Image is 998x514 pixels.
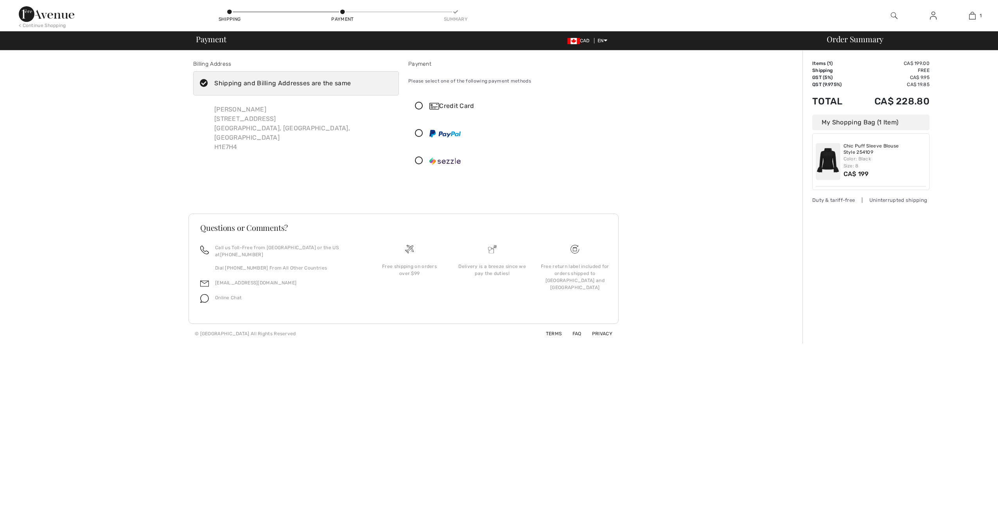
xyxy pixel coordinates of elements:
[405,245,414,253] img: Free shipping on orders over $99
[812,196,930,204] div: Duty & tariff-free | Uninterrupted shipping
[215,264,359,271] p: Dial [PHONE_NUMBER] From All Other Countries
[567,38,593,43] span: CAD
[854,81,930,88] td: CA$ 19.85
[812,81,854,88] td: QST (9.975%)
[193,60,399,68] div: Billing Address
[215,295,242,300] span: Online Chat
[218,16,241,23] div: Shipping
[980,12,982,19] span: 1
[812,67,854,74] td: Shipping
[408,60,614,68] div: Payment
[408,71,614,91] div: Please select one of the following payment methods
[200,294,209,303] img: chat
[540,263,610,291] div: Free return label included for orders shipped to [GEOGRAPHIC_DATA] and [GEOGRAPHIC_DATA]
[891,11,897,20] img: search the website
[571,245,579,253] img: Free shipping on orders over $99
[488,245,497,253] img: Delivery is a breeze since we pay the duties!
[444,16,467,23] div: Summary
[567,38,580,44] img: Canadian Dollar
[200,279,209,288] img: email
[19,6,74,22] img: 1ère Avenue
[215,244,359,258] p: Call us Toll-Free from [GEOGRAPHIC_DATA] or the US at
[953,11,991,20] a: 1
[598,38,607,43] span: EN
[208,99,399,158] div: [PERSON_NAME] [STREET_ADDRESS] [GEOGRAPHIC_DATA], [GEOGRAPHIC_DATA], [GEOGRAPHIC_DATA] H1E7H4
[200,246,209,254] img: call
[812,74,854,81] td: GST (5%)
[563,331,582,336] a: FAQ
[214,79,351,88] div: Shipping and Billing Addresses are the same
[429,157,461,165] img: Sezzle
[829,61,831,66] span: 1
[854,67,930,74] td: Free
[429,103,439,110] img: Credit Card
[930,11,937,20] img: My Info
[220,252,263,257] a: [PHONE_NUMBER]
[331,16,354,23] div: Payment
[812,60,854,67] td: Items ( )
[195,330,296,337] div: © [GEOGRAPHIC_DATA] All Rights Reserved
[812,88,854,115] td: Total
[854,60,930,67] td: CA$ 199.00
[969,11,976,20] img: My Bag
[429,101,608,111] div: Credit Card
[844,155,926,169] div: Color: Black Size: 8
[844,170,869,178] span: CA$ 199
[812,115,930,130] div: My Shopping Bag (1 Item)
[924,11,943,21] a: Sign In
[200,224,607,232] h3: Questions or Comments?
[215,280,296,286] a: [EMAIL_ADDRESS][DOMAIN_NAME]
[583,331,612,336] a: Privacy
[854,74,930,81] td: CA$ 9.95
[457,263,528,277] div: Delivery is a breeze since we pay the duties!
[816,143,840,180] img: Chic Puff Sleeve Blouse Style 254109
[429,130,461,137] img: PayPal
[844,143,926,155] a: Chic Puff Sleeve Blouse Style 254109
[19,22,66,29] div: < Continue Shopping
[817,35,993,43] div: Order Summary
[537,331,562,336] a: Terms
[374,263,445,277] div: Free shipping on orders over $99
[196,35,226,43] span: Payment
[854,88,930,115] td: CA$ 228.80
